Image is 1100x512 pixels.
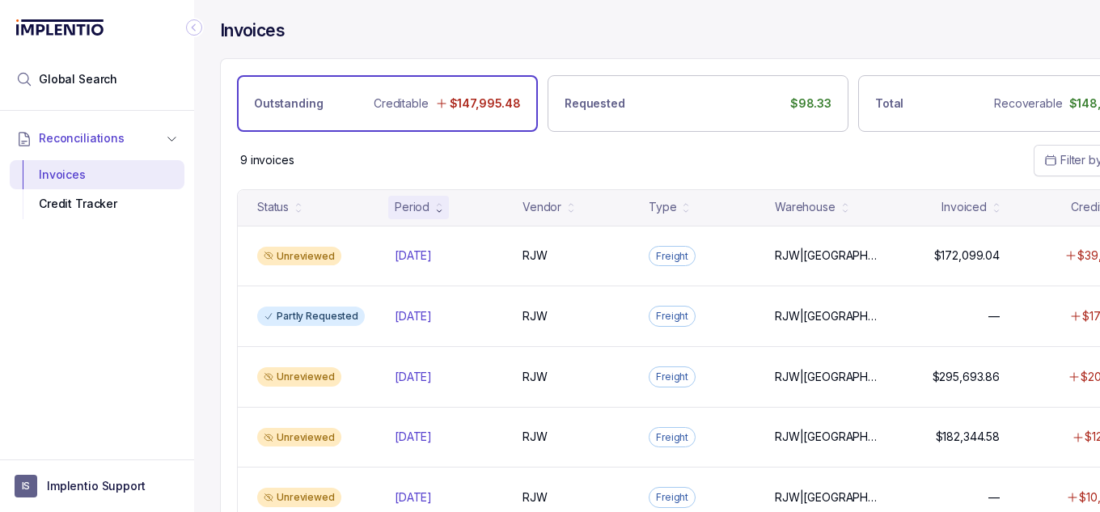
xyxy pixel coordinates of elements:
p: [DATE] [395,248,432,264]
p: RJW|[GEOGRAPHIC_DATA] [775,248,878,264]
p: Implentio Support [47,478,146,494]
p: 9 invoices [240,152,294,168]
span: Global Search [39,71,117,87]
p: Recoverable [994,95,1062,112]
button: Reconciliations [10,121,184,156]
p: $147,995.48 [450,95,521,112]
p: RJW [522,489,548,506]
div: Remaining page entries [240,152,294,168]
div: Partly Requested [257,307,365,326]
p: — [988,489,1000,506]
div: Unreviewed [257,488,341,507]
p: RJW|[GEOGRAPHIC_DATA] [775,308,878,324]
span: User initials [15,475,37,497]
p: Creditable [374,95,429,112]
div: Warehouse [775,199,836,215]
p: Freight [656,308,688,324]
div: Reconciliations [10,157,184,222]
p: RJW|[GEOGRAPHIC_DATA] [775,429,878,445]
div: Type [649,199,676,215]
div: Invoices [23,160,171,189]
div: Vendor [522,199,561,215]
p: [DATE] [395,429,432,445]
p: Freight [656,369,688,385]
p: $295,693.86 [933,369,1000,385]
p: RJW [522,429,548,445]
div: Period [395,199,429,215]
p: [DATE] [395,489,432,506]
div: Credit Tracker [23,189,171,218]
h4: Invoices [220,19,285,42]
div: Unreviewed [257,367,341,387]
p: Freight [656,489,688,506]
div: Status [257,199,289,215]
p: [DATE] [395,369,432,385]
p: Total [875,95,903,112]
p: Freight [656,429,688,446]
p: $172,099.04 [934,248,1000,264]
div: Unreviewed [257,428,341,447]
div: Invoiced [941,199,987,215]
span: Reconciliations [39,130,125,146]
div: Collapse Icon [184,18,204,37]
p: $182,344.58 [936,429,1000,445]
p: $98.33 [790,95,831,112]
p: RJW|[GEOGRAPHIC_DATA] [775,369,878,385]
button: User initialsImplentio Support [15,475,180,497]
p: Requested [565,95,625,112]
p: [DATE] [395,308,432,324]
p: RJW|[GEOGRAPHIC_DATA] [775,489,878,506]
p: RJW [522,248,548,264]
p: Outstanding [254,95,323,112]
div: Unreviewed [257,247,341,266]
p: RJW [522,308,548,324]
p: RJW [522,369,548,385]
p: Freight [656,248,688,264]
p: — [988,308,1000,324]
